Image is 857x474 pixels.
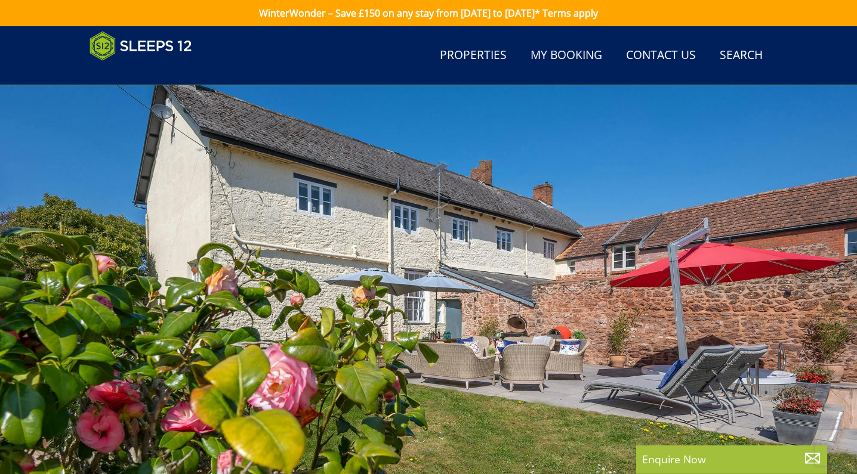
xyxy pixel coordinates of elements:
[435,42,511,69] a: Properties
[621,42,701,69] a: Contact Us
[642,451,821,467] p: Enquire Now
[715,42,767,69] a: Search
[84,68,209,78] iframe: Customer reviews powered by Trustpilot
[526,42,607,69] a: My Booking
[90,31,192,61] img: Sleeps 12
